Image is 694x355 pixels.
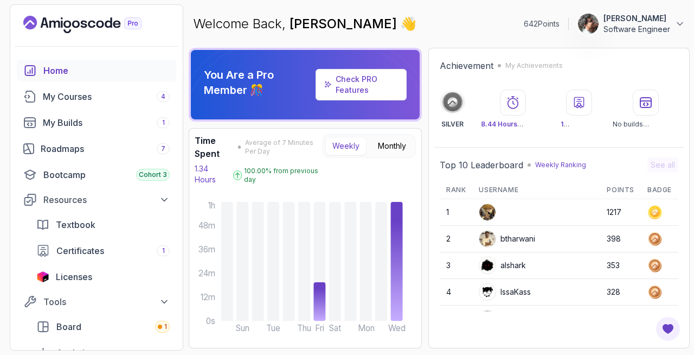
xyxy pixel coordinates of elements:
[440,226,472,252] td: 2
[641,181,678,199] th: Badge
[647,157,678,173] button: See all
[30,240,176,262] a: certificates
[297,323,311,333] tspan: Thu
[481,120,523,128] span: 8.44 Hours
[195,163,228,185] p: 1.34 Hours
[524,18,560,29] p: 642 Points
[162,118,165,127] span: 1
[561,120,569,128] span: 1
[613,120,678,129] p: No builds completed
[600,279,641,306] td: 328
[578,14,599,34] img: user profile image
[17,138,176,160] a: roadmaps
[600,181,641,199] th: Points
[56,270,92,283] span: Licenses
[17,190,176,210] button: Resources
[481,120,545,129] p: Watched
[655,316,681,342] button: Open Feedback Button
[388,323,406,333] tspan: Wed
[266,323,280,333] tspan: Tue
[164,322,167,331] span: 1
[603,13,670,24] p: [PERSON_NAME]
[479,230,535,248] div: btharwani
[479,310,525,327] div: jvxdev
[30,266,176,288] a: licenses
[440,306,472,332] td: 5
[208,200,215,211] tspan: 1h
[43,193,170,206] div: Resources
[371,137,413,155] button: Monthly
[30,316,176,338] a: board
[195,134,235,160] h3: Time Spent
[41,142,170,155] div: Roadmaps
[440,59,493,72] h2: Achievement
[206,316,215,326] tspan: 0s
[193,15,416,33] p: Welcome Back,
[440,279,472,306] td: 4
[479,284,496,300] img: user profile image
[198,268,215,278] tspan: 24m
[479,283,531,301] div: IssaKass
[600,306,641,332] td: 232
[17,86,176,107] a: courses
[161,144,165,153] span: 7
[161,92,165,101] span: 4
[440,181,472,199] th: Rank
[577,13,685,35] button: user profile image[PERSON_NAME]Software Engineer
[505,61,563,70] p: My Achievements
[56,218,95,231] span: Textbook
[17,164,176,186] a: bootcamp
[30,214,176,236] a: textbook
[43,116,170,129] div: My Builds
[198,244,215,255] tspan: 36m
[56,244,104,257] span: Certificates
[603,24,670,35] p: Software Engineer
[440,199,472,226] td: 1
[43,168,170,181] div: Bootcamp
[479,257,496,274] img: user profile image
[535,161,586,169] p: Weekly Ranking
[600,199,641,226] td: 1217
[43,90,170,103] div: My Courses
[358,323,375,333] tspan: Mon
[561,120,597,129] p: Certificate
[198,220,215,231] tspan: 48m
[329,323,342,333] tspan: Sat
[17,292,176,312] button: Tools
[43,64,170,77] div: Home
[201,292,215,302] tspan: 12m
[600,252,641,279] td: 353
[245,138,323,156] span: Average of 7 Minutes Per Day
[36,271,49,282] img: jetbrains icon
[440,252,472,279] td: 3
[236,323,249,333] tspan: Sun
[56,320,81,333] span: Board
[290,16,400,31] span: [PERSON_NAME]
[479,310,496,327] img: default monster avatar
[325,137,367,155] button: Weekly
[479,231,496,247] img: user profile image
[398,12,421,36] span: 👋
[162,246,165,255] span: 1
[17,60,176,81] a: home
[441,120,464,129] p: SILVER
[43,295,170,308] div: Tools
[244,167,323,184] p: 100.00 % from previous day
[472,181,600,199] th: Username
[479,204,496,220] img: user profile image
[23,16,166,33] a: Landing page
[316,69,407,100] a: Check PRO Features
[17,112,176,134] a: builds
[204,67,311,98] p: You Are a Pro Member 🎊
[139,170,167,179] span: Cohort 3
[600,226,641,252] td: 398
[440,159,523,172] h2: Top 10 Leaderboard
[336,74,377,94] a: Check PRO Features
[315,323,324,333] tspan: Fri
[479,257,526,274] div: alshark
